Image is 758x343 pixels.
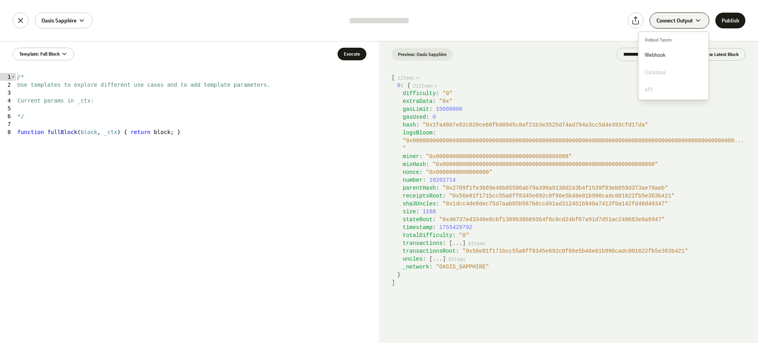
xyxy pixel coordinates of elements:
[403,209,416,215] span: size
[403,90,436,97] span: difficulty
[403,129,745,153] div: :
[403,240,443,246] span: transactions
[397,272,400,278] span: }
[407,82,410,89] span: {
[403,105,745,113] div: :
[403,192,745,200] div: :
[338,48,366,60] button: Execute
[422,122,648,128] span: " 0x1fa4607e82c020ce66fb90945c8af21b3e3525d74ad794a3cc5d4e393cfd17da "
[650,13,709,28] button: Connect Output
[403,256,422,262] span: uncles
[403,231,745,239] div: :
[449,240,452,246] span: [
[462,240,465,246] span: ]
[413,84,433,89] span: 21 Items
[426,153,572,160] span: " 0x0000000000000000000000000000000088888888 "
[403,193,443,199] span: receiptsRoot
[403,176,745,184] div: :
[459,232,469,239] span: " 0 "
[392,75,395,81] span: [
[403,113,745,121] div: :
[403,216,433,223] span: stateRoot
[392,280,395,286] span: ]
[443,201,668,207] span: " 0x1dcc4de8dec75d7aab85b567b6ccd41ad312451b948a7413f0a142fd40d49347 "
[657,17,693,24] span: Connect Output
[645,68,666,76] span: Database
[645,51,666,59] span: Webhook
[13,48,74,60] button: Template: Full Block
[403,184,745,192] div: :
[403,224,745,231] div: :
[640,34,707,46] span: Output Types
[403,239,745,247] div: :
[403,177,422,183] span: number
[403,232,452,239] span: totalDifficulty
[403,153,419,160] span: miner
[403,89,745,97] div: :
[436,106,462,112] span: 15000000
[403,130,433,136] span: logsBloom
[468,241,486,247] span: 0 Items
[443,90,452,97] span: " 0 "
[403,248,456,254] span: transactionsRoot
[439,216,664,223] span: " 0x40737e43340e6cbf1389838b89364f8c0cd24bf07a91d7d51ac240663e8a6947 "
[403,263,745,271] div: :
[403,98,433,104] span: extraData
[403,264,429,270] span: _network
[403,169,419,175] span: nonce
[398,76,415,81] span: 1 Items
[715,13,745,28] button: Publish
[403,121,745,129] div: :
[426,169,492,175] span: " 0x0000000000000000 "
[436,264,489,270] span: " OASIS_SAPPHIRE "
[429,177,456,183] span: 10202714
[448,257,465,263] span: 0 Items
[403,224,433,231] span: timestamp
[41,17,77,24] span: Oasis Sapphire
[452,239,462,247] button: ...
[403,200,745,208] div: :
[397,82,400,89] span: 0
[403,160,745,168] div: :
[433,114,436,120] span: 0
[403,138,744,152] span: " 0x000000000000000000000000000000000000000000000000000000000000000000000000000000000000000000000...
[35,13,93,28] button: Oasis Sapphire
[433,255,443,263] button: ...
[19,51,60,57] span: Template: Full Block
[403,161,426,168] span: mixHash
[11,73,15,81] span: Toggle code folding, rows 1 through 6
[403,208,745,216] div: :
[645,86,653,93] span: API
[443,256,446,262] span: ]
[690,48,745,61] button: Preview Latest Block
[397,82,745,279] div: :
[422,209,436,215] span: 1168
[403,247,745,255] div: :
[449,193,675,199] span: " 0x56e81f171bcc55a6ff8345e692c0f86e5b48e01b996cadc001622fb5e363b421 "
[439,98,452,104] span: " 0x "
[429,256,432,262] span: [
[403,153,745,160] div: :
[403,106,429,112] span: gasLimit
[403,97,745,105] div: :
[403,185,436,191] span: parentHash
[439,224,472,231] span: 1755429792
[403,122,416,128] span: hash
[403,255,745,263] div: :
[462,248,688,254] span: " 0x56e81f171bcc55a6ff8345e692c0f86e5b48e01b996cadc001622fb5e363b421 "
[433,161,658,168] span: " 0x0000000000000000000000000000000000000000000000000000000000000000 "
[403,216,745,224] div: :
[443,185,668,191] span: " 0x2709f1fe3b69e46b65586ab79a398a9138d243b4f1539f83eb659d373ae79aeb "
[403,114,426,120] span: gasUsed
[403,168,745,176] div: :
[403,201,436,207] span: sha3Uncles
